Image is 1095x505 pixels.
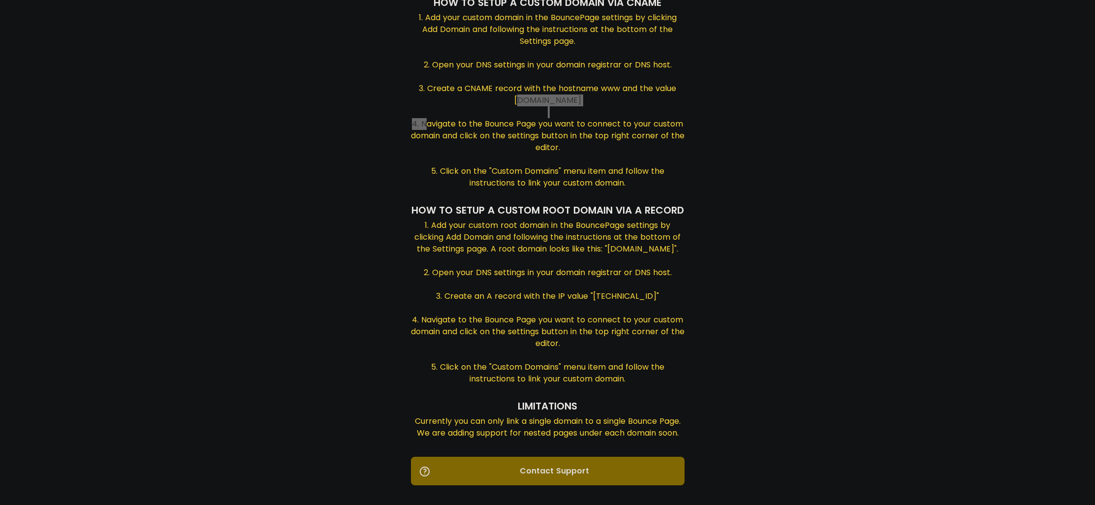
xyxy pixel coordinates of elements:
[411,203,685,220] div: How to setup a custom root domain via A record
[411,457,685,485] a: Contact Support
[419,465,681,477] span: Contact Support
[411,415,685,441] div: Currently you can only link a single domain to a single Bounce Page. We are adding support for ne...
[411,12,685,191] div: 1. Add your custom domain in the BouncePage settings by clicking Add Domain and following the ins...
[411,399,685,415] div: Limitations
[411,220,685,387] div: 1. Add your custom root domain in the BouncePage settings by clicking Add Domain and following th...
